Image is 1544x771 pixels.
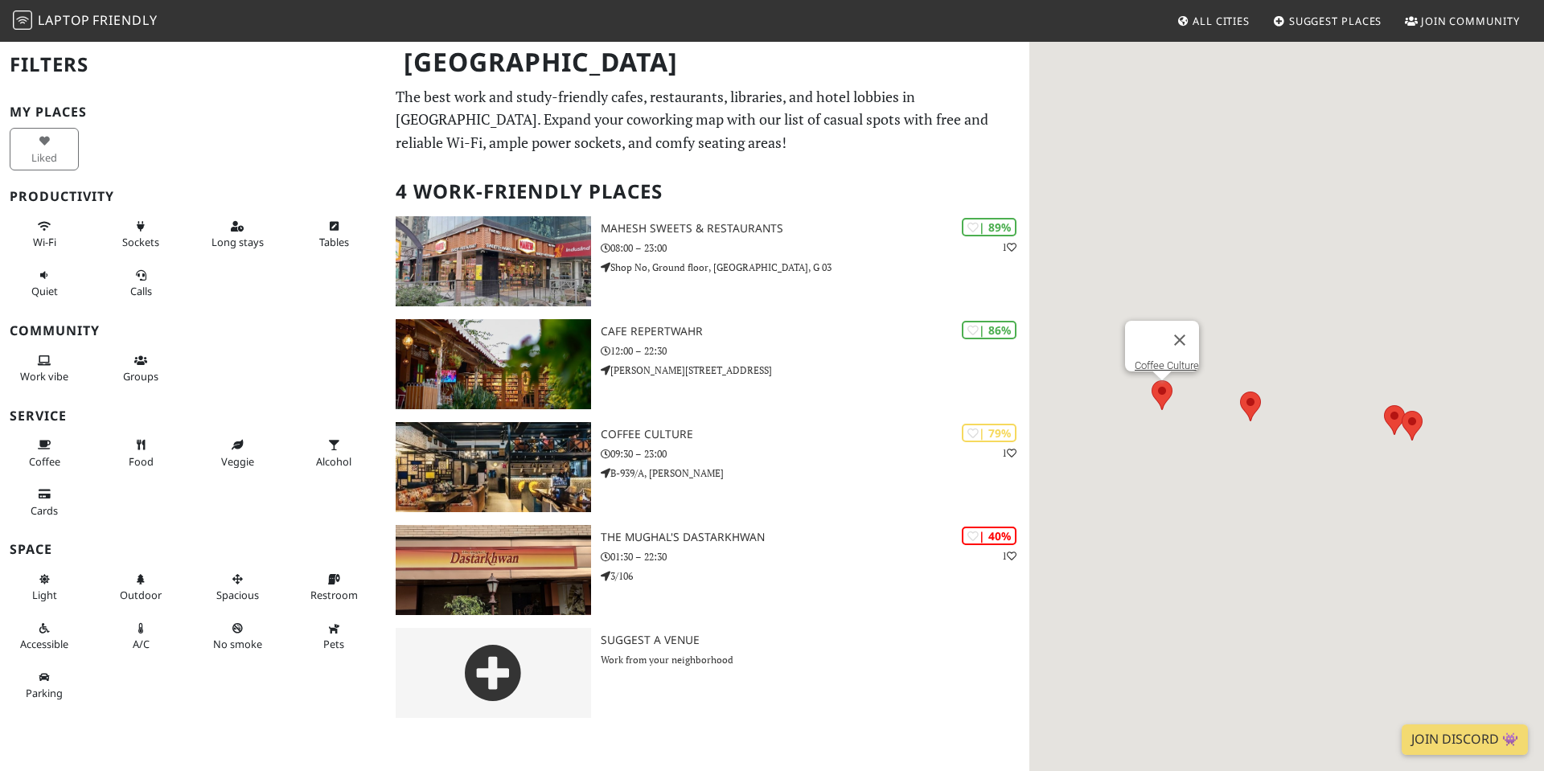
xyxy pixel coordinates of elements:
[601,549,1029,564] p: 01:30 – 22:30
[1170,6,1256,35] a: All Cities
[32,588,57,602] span: Natural light
[396,85,1020,154] p: The best work and study-friendly cafes, restaurants, libraries, and hotel lobbies in [GEOGRAPHIC_...
[601,652,1029,667] p: Work from your neighborhood
[396,167,1020,216] h2: 4 Work-Friendly Places
[1135,359,1199,371] a: Coffee Culture
[10,542,376,557] h3: Space
[123,369,158,383] span: Group tables
[10,481,79,523] button: Cards
[601,634,1029,647] h3: Suggest a Venue
[1160,321,1199,359] button: Close
[396,628,591,718] img: gray-place-d2bdb4477600e061c01bd816cc0f2ef0cfcb1ca9e3ad78868dd16fb2af073a21.png
[10,105,376,120] h3: My Places
[1002,445,1016,461] p: 1
[29,454,60,469] span: Coffee
[10,213,79,256] button: Wi-Fi
[396,525,591,615] img: The Mughal's Dastarkhwan
[92,11,157,29] span: Friendly
[10,40,376,89] h2: Filters
[601,568,1029,584] p: 3/106
[601,343,1029,359] p: 12:00 – 22:30
[1289,14,1382,28] span: Suggest Places
[396,422,591,512] img: Coffee Culture
[962,424,1016,442] div: | 79%
[106,615,175,658] button: A/C
[1002,548,1016,564] p: 1
[601,363,1029,378] p: [PERSON_NAME][STREET_ADDRESS]
[20,637,68,651] span: Accessible
[13,7,158,35] a: LaptopFriendly LaptopFriendly
[601,465,1029,481] p: B-939/A, [PERSON_NAME]
[129,454,154,469] span: Food
[38,11,90,29] span: Laptop
[31,503,58,518] span: Credit cards
[601,260,1029,275] p: Shop No, Ground floor, [GEOGRAPHIC_DATA], G 03
[601,446,1029,461] p: 09:30 – 23:00
[299,213,368,256] button: Tables
[106,213,175,256] button: Sockets
[133,637,150,651] span: Air conditioned
[13,10,32,30] img: LaptopFriendly
[10,262,79,305] button: Quiet
[299,566,368,609] button: Restroom
[1398,6,1526,35] a: Join Community
[122,235,159,249] span: Power sockets
[391,40,1026,84] h1: [GEOGRAPHIC_DATA]
[319,235,349,249] span: Work-friendly tables
[1002,240,1016,255] p: 1
[216,588,259,602] span: Spacious
[10,432,79,474] button: Coffee
[1421,14,1520,28] span: Join Community
[396,319,591,409] img: Cafe Repertwahr
[130,284,152,298] span: Video/audio calls
[1267,6,1389,35] a: Suggest Places
[962,218,1016,236] div: | 89%
[221,454,254,469] span: Veggie
[203,432,272,474] button: Veggie
[10,664,79,707] button: Parking
[203,566,272,609] button: Spacious
[601,531,1029,544] h3: The Mughal's Dastarkhwan
[601,325,1029,338] h3: Cafe Repertwahr
[962,527,1016,545] div: | 40%
[106,347,175,390] button: Groups
[10,347,79,390] button: Work vibe
[601,428,1029,441] h3: Coffee Culture
[310,588,358,602] span: Restroom
[962,321,1016,339] div: | 86%
[316,454,351,469] span: Alcohol
[601,222,1029,236] h3: Mahesh Sweets & Restaurants
[1193,14,1250,28] span: All Cities
[386,422,1029,512] a: Coffee Culture | 79% 1 Coffee Culture 09:30 – 23:00 B-939/A, [PERSON_NAME]
[33,235,56,249] span: Stable Wi-Fi
[106,566,175,609] button: Outdoor
[106,262,175,305] button: Calls
[106,432,175,474] button: Food
[20,369,68,383] span: People working
[601,240,1029,256] p: 08:00 – 23:00
[10,615,79,658] button: Accessible
[120,588,162,602] span: Outdoor area
[386,216,1029,306] a: Mahesh Sweets & Restaurants | 89% 1 Mahesh Sweets & Restaurants 08:00 – 23:00 Shop No, Ground flo...
[386,628,1029,718] a: Suggest a Venue Work from your neighborhood
[396,216,591,306] img: Mahesh Sweets & Restaurants
[26,686,63,700] span: Parking
[31,284,58,298] span: Quiet
[10,323,376,338] h3: Community
[10,566,79,609] button: Light
[323,637,344,651] span: Pet friendly
[386,525,1029,615] a: The Mughal's Dastarkhwan | 40% 1 The Mughal's Dastarkhwan 01:30 – 22:30 3/106
[10,408,376,424] h3: Service
[10,189,376,204] h3: Productivity
[1402,724,1528,755] a: Join Discord 👾
[299,432,368,474] button: Alcohol
[213,637,262,651] span: Smoke free
[203,615,272,658] button: No smoke
[299,615,368,658] button: Pets
[211,235,264,249] span: Long stays
[386,319,1029,409] a: Cafe Repertwahr | 86% Cafe Repertwahr 12:00 – 22:30 [PERSON_NAME][STREET_ADDRESS]
[203,213,272,256] button: Long stays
